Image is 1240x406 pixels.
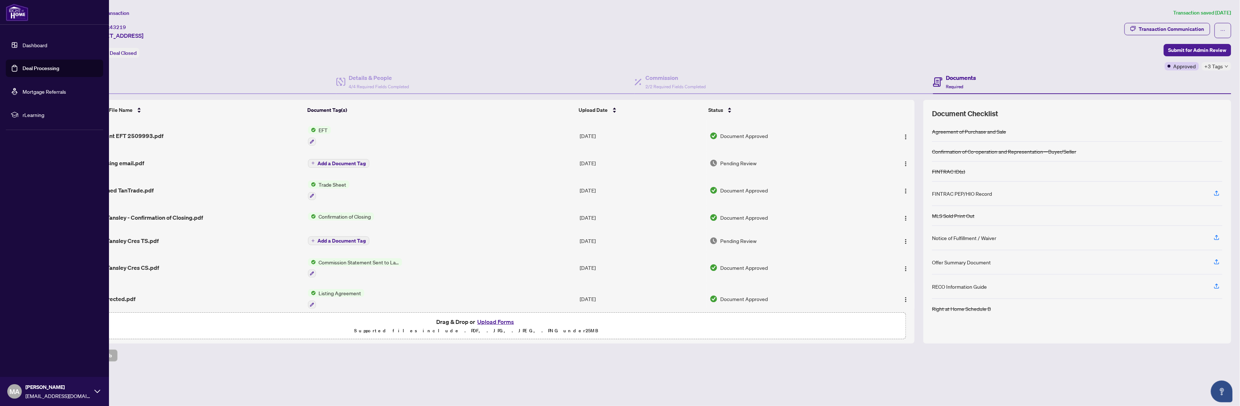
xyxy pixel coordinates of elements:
[98,213,203,222] span: 35 Tansley - Confirmation of Closing.pdf
[25,383,91,391] span: [PERSON_NAME]
[577,283,706,314] td: [DATE]
[95,100,304,120] th: (21) File Name
[900,184,912,196] button: Logo
[1164,44,1231,56] button: Submit for Admin Review
[946,84,964,89] span: Required
[708,106,723,114] span: Status
[721,132,768,140] span: Document Approved
[577,120,706,151] td: [DATE]
[577,252,706,284] td: [DATE]
[110,50,137,56] span: Deal Closed
[903,134,909,140] img: Logo
[710,264,718,272] img: Document Status
[900,262,912,273] button: Logo
[311,161,315,165] span: plus
[47,313,905,340] span: Drag & Drop orUpload FormsSupported files include .PDF, .JPG, .JPEG, .PNG under25MB
[1124,23,1210,35] button: Transaction Communication
[932,127,1006,135] div: Agreement of Purchase and Sale
[23,88,66,95] a: Mortgage Referrals
[903,297,909,303] img: Logo
[932,109,998,119] span: Document Checklist
[932,258,991,266] div: Offer Summary Document
[579,106,608,114] span: Upload Date
[308,289,364,309] button: Status IconListing Agreement
[110,24,126,31] span: 43219
[900,130,912,142] button: Logo
[577,151,706,175] td: [DATE]
[316,258,402,266] span: Commission Statement Sent to Lawyer
[932,190,992,198] div: FINTRAC PEP/HIO Record
[98,236,159,245] span: 35 Tansley Cres TS.pdf
[436,317,516,326] span: Drag & Drop or
[721,264,768,272] span: Document Approved
[25,392,91,400] span: [EMAIL_ADDRESS][DOMAIN_NAME]
[23,42,47,48] a: Dashboard
[932,305,991,313] div: Right at Home Schedule B
[51,326,901,335] p: Supported files include .PDF, .JPG, .JPEG, .PNG under 25 MB
[710,214,718,222] img: Document Status
[308,126,331,146] button: Status IconEFT
[349,73,409,82] h4: Details & People
[304,100,576,120] th: Document Tag(s)
[721,159,757,167] span: Pending Review
[1225,65,1228,68] span: down
[721,186,768,194] span: Document Approved
[90,48,139,58] div: Status:
[308,159,369,168] button: Add a Document Tag
[1211,381,1233,402] button: Open asap
[308,212,316,220] img: Status Icon
[98,159,144,167] span: Closing email.pdf
[903,188,909,194] img: Logo
[721,237,757,245] span: Pending Review
[645,73,706,82] h4: Commission
[577,175,706,206] td: [DATE]
[577,229,706,252] td: [DATE]
[308,180,349,200] button: Status IconTrade Sheet
[900,235,912,247] button: Logo
[1174,62,1196,70] span: Approved
[710,295,718,303] img: Document Status
[645,84,706,89] span: 2/2 Required Fields Completed
[576,100,706,120] th: Upload Date
[98,186,154,195] span: Signed TanTrade.pdf
[316,289,364,297] span: Listing Agreement
[946,73,976,82] h4: Documents
[308,212,374,220] button: Status IconConfirmation of Closing
[932,147,1076,155] div: Confirmation of Co-operation and Representation—Buyer/Seller
[318,161,366,166] span: Add a Document Tag
[903,239,909,244] img: Logo
[932,212,974,220] div: MLS Sold Print Out
[903,215,909,221] img: Logo
[475,317,516,326] button: Upload Forms
[90,10,129,16] span: View Transaction
[90,31,143,40] span: [STREET_ADDRESS]
[308,258,402,278] button: Status IconCommission Statement Sent to Lawyer
[710,132,718,140] img: Document Status
[1139,23,1204,35] div: Transaction Communication
[316,180,349,188] span: Trade Sheet
[308,258,316,266] img: Status Icon
[316,212,374,220] span: Confirmation of Closing
[721,214,768,222] span: Document Approved
[23,111,98,119] span: rLearning
[710,186,718,194] img: Document Status
[900,212,912,223] button: Logo
[1174,9,1231,17] article: Transaction saved [DATE]
[308,180,316,188] img: Status Icon
[705,100,867,120] th: Status
[721,295,768,303] span: Document Approved
[6,4,28,21] img: logo
[98,263,159,272] span: 35 Tansley Cres CS.pdf
[932,234,996,242] div: Notice of Fulfillment / Waiver
[23,65,59,72] a: Deal Processing
[318,238,366,243] span: Add a Document Tag
[900,293,912,305] button: Logo
[308,126,316,134] img: Status Icon
[311,239,315,243] span: plus
[710,159,718,167] img: Document Status
[1205,62,1223,70] span: +3 Tags
[1168,44,1227,56] span: Submit for Admin Review
[308,236,369,245] button: Add a Document Tag
[308,158,369,168] button: Add a Document Tag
